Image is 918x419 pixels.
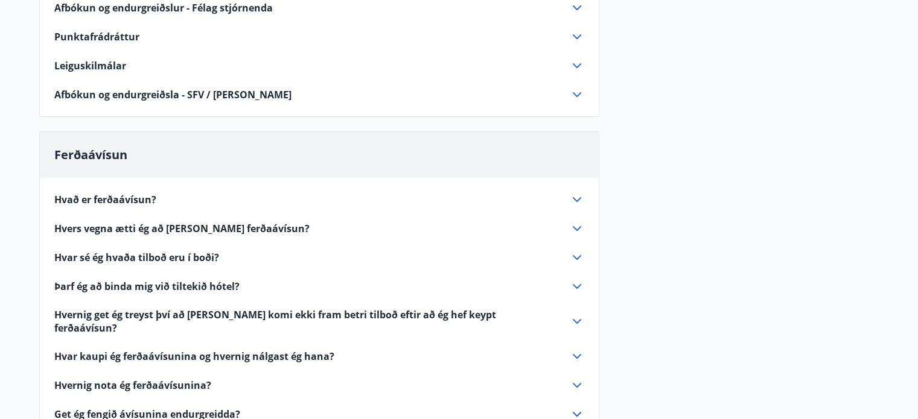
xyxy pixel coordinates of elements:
[54,59,126,72] span: Leiguskilmálar
[54,280,240,293] span: Þarf ég að binda mig við tiltekið hótel?
[54,222,310,235] span: Hvers vegna ætti ég að [PERSON_NAME] ferðaávísun?
[54,1,273,14] span: Afbókun og endurgreiðslur - Félag stjórnenda
[54,88,292,101] span: Afbókun og endurgreiðsla - SFV / [PERSON_NAME]
[54,1,584,15] div: Afbókun og endurgreiðslur - Félag stjórnenda
[54,308,555,335] span: Hvernig get ég treyst því að [PERSON_NAME] komi ekki fram betri tilboð eftir að ég hef keypt ferð...
[54,379,211,392] span: Hvernig nota ég ferðaávísunina?
[54,193,156,206] span: Hvað er ferðaávísun?
[54,349,584,364] div: Hvar kaupi ég ferðaávísunina og hvernig nálgast ég hana?
[54,192,584,207] div: Hvað er ferðaávísun?
[54,350,334,363] span: Hvar kaupi ég ferðaávísunina og hvernig nálgast ég hana?
[54,279,584,294] div: Þarf ég að binda mig við tiltekið hótel?
[54,251,219,264] span: Hvar sé ég hvaða tilboð eru í boði?
[54,250,584,265] div: Hvar sé ég hvaða tilboð eru í boði?
[54,58,584,73] div: Leiguskilmálar
[54,146,127,163] span: Ferðaávísun
[54,221,584,236] div: Hvers vegna ætti ég að [PERSON_NAME] ferðaávísun?
[54,378,584,392] div: Hvernig nota ég ferðaávísunina?
[54,87,584,102] div: Afbókun og endurgreiðsla - SFV / [PERSON_NAME]
[54,30,139,43] span: Punktafrádráttur
[54,30,584,44] div: Punktafrádráttur
[54,308,584,335] div: Hvernig get ég treyst því að [PERSON_NAME] komi ekki fram betri tilboð eftir að ég hef keypt ferð...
